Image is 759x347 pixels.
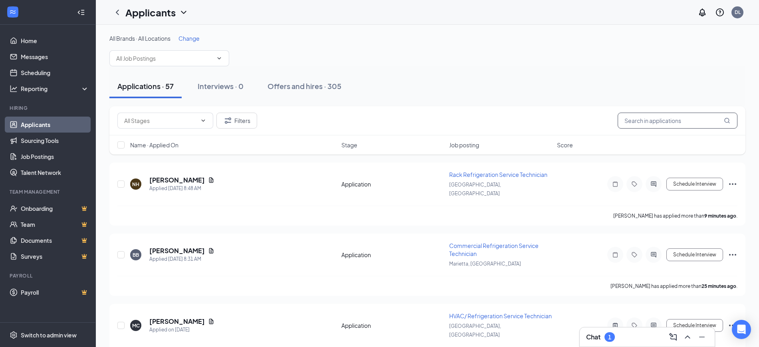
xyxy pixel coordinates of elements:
[341,180,444,188] div: Application
[666,178,723,190] button: Schedule Interview
[735,9,741,16] div: DL
[724,117,730,124] svg: MagnifyingGlass
[77,8,85,16] svg: Collapse
[21,165,89,180] a: Talent Network
[216,113,257,129] button: Filter Filters
[449,171,547,178] span: Rack Refrigeration Service Technician
[610,322,620,329] svg: ActiveNote
[728,250,737,260] svg: Ellipses
[216,55,222,61] svg: ChevronDown
[125,6,176,19] h1: Applicants
[702,283,736,289] b: 25 minutes ago
[21,216,89,232] a: TeamCrown
[109,35,170,42] span: All Brands · All Locations
[649,252,658,258] svg: ActiveChat
[268,81,341,91] div: Offers and hires · 305
[178,35,200,42] span: Change
[208,177,214,183] svg: Document
[10,188,87,195] div: Team Management
[208,318,214,325] svg: Document
[610,252,620,258] svg: Note
[697,332,707,342] svg: Minimize
[21,331,77,339] div: Switch to admin view
[10,272,87,279] div: Payroll
[21,65,89,81] a: Scheduling
[449,141,479,149] span: Job posting
[21,200,89,216] a: OnboardingCrown
[668,332,678,342] svg: ComposeMessage
[130,141,178,149] span: Name · Applied On
[613,212,737,219] p: [PERSON_NAME] has applied more than .
[124,116,197,125] input: All Stages
[449,312,552,319] span: HVAC/ Refrigeration Service Technician
[149,326,214,334] div: Applied on [DATE]
[586,333,600,341] h3: Chat
[449,182,501,196] span: [GEOGRAPHIC_DATA], [GEOGRAPHIC_DATA]
[132,322,140,329] div: MC
[21,232,89,248] a: DocumentsCrown
[21,149,89,165] a: Job Postings
[21,117,89,133] a: Applicants
[696,331,708,343] button: Minimize
[208,248,214,254] svg: Document
[649,322,658,329] svg: ActiveChat
[10,331,18,339] svg: Settings
[666,319,723,332] button: Schedule Interview
[149,184,214,192] div: Applied [DATE] 8:48 AM
[149,317,205,326] h5: [PERSON_NAME]
[715,8,725,17] svg: QuestionInfo
[341,251,444,259] div: Application
[10,105,87,111] div: Hiring
[341,321,444,329] div: Application
[557,141,573,149] span: Score
[21,284,89,300] a: PayrollCrown
[21,85,89,93] div: Reporting
[732,320,751,339] div: Open Intercom Messenger
[9,8,17,16] svg: WorkstreamLogo
[113,8,122,17] svg: ChevronLeft
[21,33,89,49] a: Home
[21,49,89,65] a: Messages
[698,8,707,17] svg: Notifications
[132,181,139,188] div: NH
[667,331,680,343] button: ComposeMessage
[341,141,357,149] span: Stage
[704,213,736,219] b: 9 minutes ago
[21,133,89,149] a: Sourcing Tools
[681,331,694,343] button: ChevronUp
[666,248,723,261] button: Schedule Interview
[610,283,737,289] p: [PERSON_NAME] has applied more than .
[449,242,539,257] span: Commercial Refrigeration Service Technician
[149,176,205,184] h5: [PERSON_NAME]
[179,8,188,17] svg: ChevronDown
[149,255,214,263] div: Applied [DATE] 8:31 AM
[133,252,139,258] div: BB
[117,81,174,91] div: Applications · 57
[449,261,521,267] span: Marietta, [GEOGRAPHIC_DATA]
[610,181,620,187] svg: Note
[116,54,213,63] input: All Job Postings
[149,246,205,255] h5: [PERSON_NAME]
[630,322,639,329] svg: Tag
[21,248,89,264] a: SurveysCrown
[618,113,737,129] input: Search in applications
[728,179,737,189] svg: Ellipses
[728,321,737,330] svg: Ellipses
[630,181,639,187] svg: Tag
[200,117,206,124] svg: ChevronDown
[649,181,658,187] svg: ActiveChat
[10,85,18,93] svg: Analysis
[630,252,639,258] svg: Tag
[449,323,501,338] span: [GEOGRAPHIC_DATA], [GEOGRAPHIC_DATA]
[608,334,611,341] div: 1
[198,81,244,91] div: Interviews · 0
[683,332,692,342] svg: ChevronUp
[223,116,233,125] svg: Filter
